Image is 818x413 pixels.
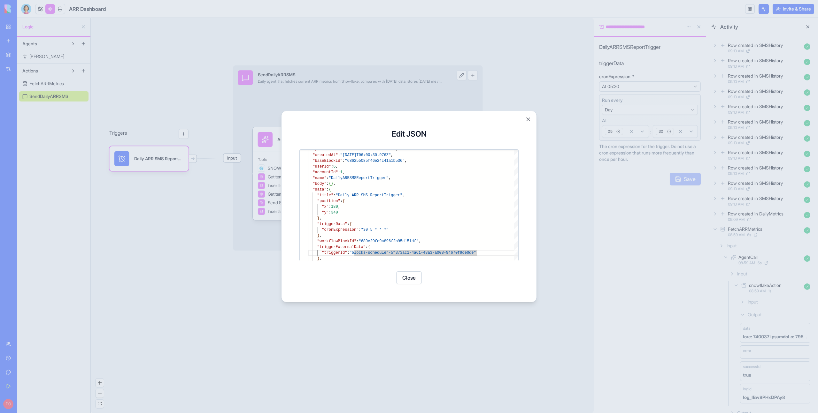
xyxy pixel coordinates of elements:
span: "accountId" [313,170,338,175]
button: Close [396,271,422,284]
span: "data" [313,187,326,192]
span: : [340,199,343,203]
span: { [368,245,370,249]
span: "title" [317,193,333,198]
span: : [331,164,333,169]
span: "triggerExternalData" [317,245,366,249]
span: "workflowBlockId" [317,239,356,244]
span: , [391,153,393,157]
span: , [419,239,421,244]
span: "triggerId" [322,251,347,255]
span: , [405,159,407,163]
span: "body" [313,182,326,186]
span: "baseBlockId" [313,159,343,163]
span: { [343,199,345,203]
span: , [338,205,340,209]
span: "triggerData" [317,222,347,226]
span: "blocks-scheduler-5f373ac1-4a61-48a3-a008-94670f9d [350,251,465,255]
span: { [329,182,331,186]
span: 6 [333,164,336,169]
h3: Edit JSON [299,129,519,139]
span: : [366,245,368,249]
span: "DailyARRSMSReportTrigger" [329,176,389,180]
span: , [320,216,322,221]
span: , [320,233,322,238]
span: , [343,170,345,175]
span: , [389,176,391,180]
span: : [338,153,340,157]
span: 180 [331,205,338,209]
span: "createdAt" [313,153,338,157]
span: , [320,256,322,261]
span: , [333,182,336,186]
span: "x" [322,205,329,209]
span: : [359,228,361,232]
span: } [317,256,320,261]
span: "name" [313,176,326,180]
span: : [347,222,349,226]
span: "cronExpression" [322,228,359,232]
span: , [336,164,338,169]
span: { [329,187,331,192]
span: : [327,176,329,180]
span: } [317,233,320,238]
span: : [347,251,349,255]
span: "position" [317,199,340,203]
span: 340 [331,210,338,215]
span: : [329,210,331,215]
span: } [331,182,333,186]
span: : [333,193,336,198]
span: : [356,239,359,244]
span: "686255085f46e24c41a1b536" [345,159,405,163]
span: : [343,159,345,163]
span: "Daily ARR SMS ReportTrigger" [336,193,402,198]
span: "userId" [313,164,331,169]
span: "y" [322,210,329,215]
button: Close [525,116,531,123]
span: : [329,205,331,209]
span: "689c29fe9a896f2b95d151df" [359,239,418,244]
span: , [402,193,405,198]
span: 1 [340,170,343,175]
span: e0de" [465,251,476,255]
span: : [327,182,329,186]
span: : [327,187,329,192]
span: } [317,216,320,221]
span: "[DATE]T06:00:30.976Z" [340,153,391,157]
span: { [350,222,352,226]
span: : [338,170,340,175]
